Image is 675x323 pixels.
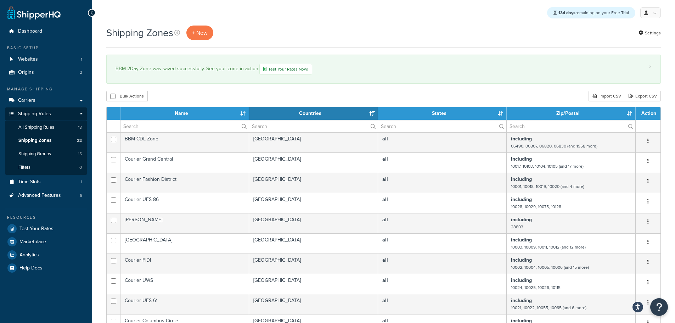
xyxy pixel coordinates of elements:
span: All Shipping Rules [18,124,54,130]
span: + New [192,29,208,37]
a: + New [186,26,213,40]
b: all [382,277,388,284]
li: Shipping Rules [5,107,87,175]
small: 10021, 10022, 10055, 10065 (and 6 more) [511,305,586,311]
td: [GEOGRAPHIC_DATA] [249,173,378,193]
li: Filters [5,161,87,174]
a: ShipperHQ Home [7,5,61,20]
li: Carriers [5,94,87,107]
input: Search [120,120,249,132]
td: Courier Grand Central [120,152,249,173]
td: Courier UES 86 [120,193,249,213]
b: including [511,256,532,264]
div: Import CSV [589,91,625,101]
strong: 134 days [558,10,575,16]
th: Countries: activate to sort column ascending [249,107,378,120]
a: Export CSV [625,91,661,101]
b: including [511,236,532,244]
input: Search [378,120,506,132]
span: Analytics [19,252,39,258]
b: including [511,176,532,183]
span: 1 [81,179,82,185]
small: 10028, 10029, 10075, 10128 [511,204,561,210]
a: Analytics [5,249,87,261]
th: Action [636,107,660,120]
td: BBM CDL Zone [120,132,249,152]
div: Basic Setup [5,45,87,51]
li: Advanced Features [5,189,87,202]
span: Marketplace [19,239,46,245]
a: Shipping Rules [5,107,87,121]
li: Origins [5,66,87,79]
td: [PERSON_NAME] [120,213,249,233]
a: Test Your Rates [5,222,87,235]
td: [GEOGRAPHIC_DATA] [249,152,378,173]
span: 0 [79,165,82,171]
b: including [511,277,532,284]
td: Courier UES 61 [120,294,249,314]
th: States: activate to sort column ascending [378,107,507,120]
span: 15 [78,151,82,157]
span: 18 [78,124,82,130]
b: all [382,297,388,304]
a: Test Your Rates Now! [259,64,312,74]
a: Shipping Zones 22 [5,134,87,147]
span: Shipping Groups [18,151,51,157]
b: all [382,236,388,244]
b: all [382,155,388,163]
span: Shipping Zones [18,138,51,144]
b: all [382,196,388,203]
input: Search [249,120,378,132]
div: remaining on your Free Trial [547,7,635,18]
th: Name: activate to sort column ascending [120,107,249,120]
td: [GEOGRAPHIC_DATA] [249,233,378,254]
a: Help Docs [5,262,87,274]
a: Advanced Features 6 [5,189,87,202]
span: 1 [81,56,82,62]
td: [GEOGRAPHIC_DATA] [120,233,249,254]
small: 28803 [511,224,523,230]
div: Resources [5,215,87,221]
a: Settings [639,28,661,38]
b: all [382,176,388,183]
span: Carriers [18,98,35,104]
li: Websites [5,53,87,66]
span: Time Slots [18,179,41,185]
span: 22 [77,138,82,144]
div: Manage Shipping [5,86,87,92]
b: all [382,216,388,223]
a: Filters 0 [5,161,87,174]
b: including [511,155,532,163]
a: Dashboard [5,25,87,38]
a: Websites 1 [5,53,87,66]
small: 10017, 10103, 10104, 10105 (and 17 more) [511,163,584,169]
small: 10024, 10025, 10026, 10115 [511,284,561,291]
div: BBM 2Day Zone was saved successfully. See your zone in action [116,64,652,74]
span: Origins [18,69,34,76]
b: all [382,135,388,143]
li: All Shipping Rules [5,121,87,134]
button: Bulk Actions [106,91,148,101]
b: including [511,297,532,304]
a: × [649,64,652,69]
a: Marketplace [5,235,87,248]
span: Help Docs [19,265,43,271]
td: [GEOGRAPHIC_DATA] [249,132,378,152]
td: [GEOGRAPHIC_DATA] [249,254,378,274]
td: [GEOGRAPHIC_DATA] [249,294,378,314]
a: Origins 2 [5,66,87,79]
td: [GEOGRAPHIC_DATA] [249,193,378,213]
input: Search [507,120,635,132]
li: Shipping Groups [5,147,87,161]
b: including [511,135,532,143]
td: [GEOGRAPHIC_DATA] [249,213,378,233]
td: Courier FIDI [120,254,249,274]
span: Advanced Features [18,193,61,199]
span: Dashboard [18,28,42,34]
span: Filters [18,165,30,171]
h1: Shipping Zones [106,26,173,40]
